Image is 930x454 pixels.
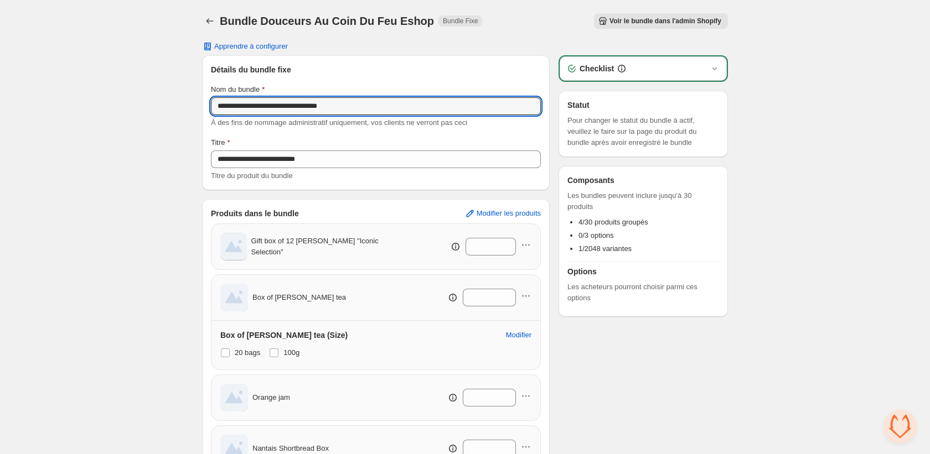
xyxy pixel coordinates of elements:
span: Box of [PERSON_NAME] tea [252,292,346,303]
h3: Options [567,266,719,277]
span: 4/30 produits groupés [578,218,648,226]
label: Nom du bundle [211,84,265,95]
span: 20 bags [235,348,260,357]
span: Orange jam [252,392,290,403]
span: Nantais Shortbread Box [252,443,329,454]
img: Box of Earl Grey tea [220,284,248,311]
div: Open chat [883,410,917,443]
span: 1/2048 variantes [578,244,632,253]
button: Modifier les produits [458,205,547,222]
span: À des fins de nommage administratif uniquement, vos clients ne verront pas ceci [211,118,467,127]
span: Les acheteurs pourront choisir parmi ces options [567,281,719,304]
span: Modifier les produits [477,209,541,218]
span: Apprendre à configurer [214,42,288,51]
span: Modifier [506,331,531,340]
h1: Bundle Douceurs Au Coin Du Feu Eshop [220,14,434,28]
h3: Box of [PERSON_NAME] tea (Size) [220,330,348,341]
h3: Composants [567,175,614,186]
button: Apprendre à configurer [195,39,294,54]
span: Gift box of 12 [PERSON_NAME] "Iconic Selection" [251,236,405,258]
h3: Checklist [580,63,614,74]
span: Pour changer le statut du bundle à actif, veuillez le faire sur la page du produit du bundle aprè... [567,115,719,148]
img: Gift box of 12 Eugénie "Iconic Selection" [220,233,247,260]
h3: Statut [567,100,719,111]
span: Titre du produit du bundle [211,171,293,180]
span: 0/3 options [578,231,614,239]
img: Orange jam [220,384,248,411]
span: 100g [283,348,299,357]
button: Back [202,13,218,29]
span: Voir le bundle dans l'admin Shopify [609,17,721,25]
span: Les bundles peuvent inclure jusqu'à 30 produits [567,190,719,212]
h3: Produits dans le bundle [211,208,299,219]
button: Voir le bundle dans l'admin Shopify [594,13,728,29]
h3: Détails du bundle fixe [211,64,541,75]
button: Modifier [499,326,538,344]
span: Bundle Fixe [443,17,478,25]
label: Titre [211,137,230,148]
